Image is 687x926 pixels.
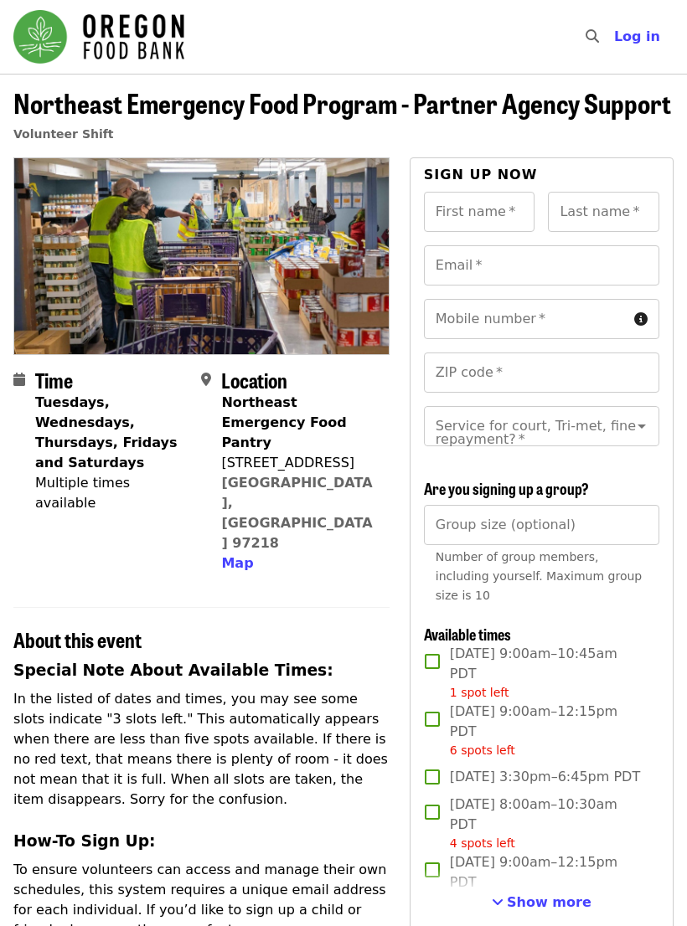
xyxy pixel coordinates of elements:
a: [GEOGRAPHIC_DATA], [GEOGRAPHIC_DATA] 97218 [221,475,372,551]
a: Volunteer Shift [13,127,114,141]
input: First name [424,192,535,232]
span: Location [221,365,287,394]
button: Open [630,414,653,438]
i: circle-info icon [634,311,648,327]
strong: How-To Sign Up: [13,832,156,850]
i: map-marker-alt icon [201,372,211,388]
input: Email [424,245,659,286]
div: Multiple times available [35,473,188,513]
strong: Special Note About Available Times: [13,661,333,679]
span: 4 spots left [450,836,515,850]
img: Northeast Emergency Food Program - Partner Agency Support organized by Oregon Food Bank [14,158,389,354]
span: Northeast Emergency Food Program - Partner Agency Support [13,83,671,122]
input: ZIP code [424,352,659,393]
span: Log in [614,28,660,44]
input: Search [609,17,622,57]
span: About this event [13,625,142,654]
span: [DATE] 3:30pm–6:45pm PDT [450,767,640,787]
button: See more timeslots [492,893,591,913]
div: [STREET_ADDRESS] [221,453,375,473]
strong: Northeast Emergency Food Pantry [221,394,346,450]
p: In the listed of dates and times, you may see some slots indicate "3 slots left." This automatica... [13,689,390,810]
strong: Tuesdays, Wednesdays, Thursdays, Fridays and Saturdays [35,394,177,471]
span: Map [221,555,253,571]
span: 6 spots left [450,743,515,757]
span: Available times [424,623,511,645]
input: Mobile number [424,299,628,339]
span: [DATE] 9:00am–12:15pm PDT [450,852,646,893]
span: Number of group members, including yourself. Maximum group size is 10 [436,550,642,602]
i: calendar icon [13,372,25,388]
img: Oregon Food Bank - Home [13,10,184,64]
span: [DATE] 9:00am–10:45am PDT [450,644,646,702]
span: [DATE] 8:00am–10:30am PDT [450,795,646,852]
span: Are you signing up a group? [424,477,589,499]
span: 1 spot left [450,686,509,699]
button: Map [221,553,253,574]
input: Last name [548,192,659,232]
span: Time [35,365,73,394]
span: Show more [507,894,591,910]
span: Sign up now [424,167,538,183]
input: [object Object] [424,505,659,545]
button: Log in [601,20,674,54]
span: [DATE] 9:00am–12:15pm PDT [450,702,646,759]
i: search icon [586,28,599,44]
